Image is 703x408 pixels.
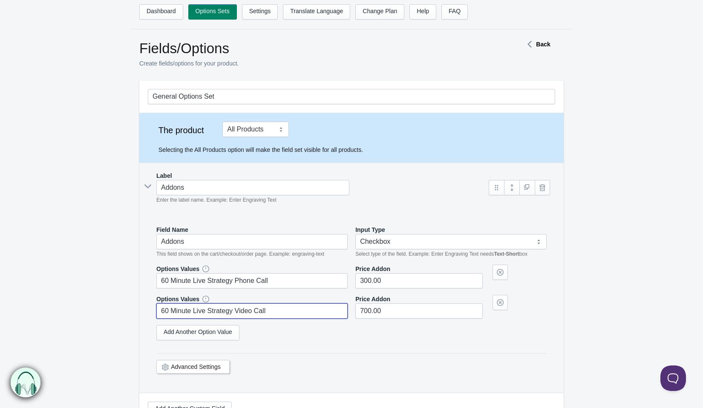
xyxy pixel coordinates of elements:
label: Label [156,171,172,180]
a: Add Another Option Value [156,325,239,340]
input: 1.20 [355,273,483,288]
label: Input Type [355,225,385,234]
h1: Fields/Options [139,40,493,57]
a: Translate Language [283,4,350,20]
label: The product [148,126,214,134]
p: Selecting the All Products option will make the field set visible for all products. [158,146,555,154]
b: Text-Short [494,251,519,257]
a: Dashboard [139,4,183,20]
a: Options Sets [188,4,237,20]
label: Price Addon [355,295,390,303]
label: Field Name [156,225,188,234]
p: Create fields/options for your product. [139,59,493,68]
input: 1.20 [355,303,483,319]
em: Select type of the field. Example: Enter Engraving Text needs box [355,251,527,257]
img: bxm.png [11,368,40,397]
strong: Back [536,41,550,48]
a: Advanced Settings [171,363,221,370]
a: Settings [242,4,278,20]
label: Options Values [156,295,199,303]
em: Enter the label name. Example: Enter Engraving Text [156,197,277,203]
label: Options Values [156,265,199,273]
a: FAQ [441,4,468,20]
iframe: Toggle Customer Support [660,365,686,391]
a: Change Plan [355,4,404,20]
input: General Options Set [148,89,555,104]
a: Help [409,4,436,20]
a: Back [523,41,550,48]
em: This field shows on the cart/checkout/order page. Example: engraving-text [156,251,324,257]
label: Price Addon [355,265,390,273]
